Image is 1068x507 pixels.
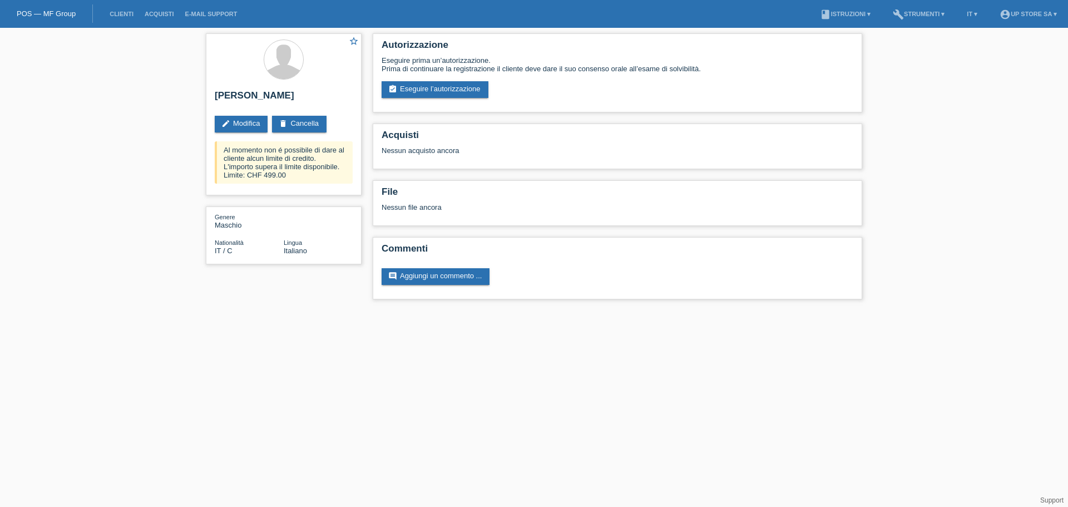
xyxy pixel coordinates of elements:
[215,239,244,246] span: Nationalità
[887,11,950,17] a: buildStrumenti ▾
[349,36,359,48] a: star_border
[284,247,307,255] span: Italiano
[272,116,327,132] a: deleteCancella
[180,11,243,17] a: E-mail Support
[279,119,288,128] i: delete
[17,9,76,18] a: POS — MF Group
[1040,496,1064,504] a: Support
[284,239,302,246] span: Lingua
[994,11,1062,17] a: account_circleUp Store SA ▾
[215,214,235,220] span: Genere
[139,11,180,17] a: Acquisti
[388,85,397,93] i: assignment_turned_in
[215,90,353,107] h2: [PERSON_NAME]
[382,130,853,146] h2: Acquisti
[382,243,853,260] h2: Commenti
[893,9,904,20] i: build
[382,186,853,203] h2: File
[382,56,853,73] div: Eseguire prima un’autorizzazione. Prima di continuare la registrazione il cliente deve dare il su...
[349,36,359,46] i: star_border
[1000,9,1011,20] i: account_circle
[388,272,397,280] i: comment
[961,11,983,17] a: IT ▾
[382,81,488,98] a: assignment_turned_inEseguire l’autorizzazione
[382,146,853,163] div: Nessun acquisto ancora
[215,116,268,132] a: editModifica
[104,11,139,17] a: Clienti
[221,119,230,128] i: edit
[215,213,284,229] div: Maschio
[382,40,853,56] h2: Autorizzazione
[215,247,233,255] span: Italia / C / 20.06.2012
[820,9,831,20] i: book
[382,203,721,211] div: Nessun file ancora
[814,11,876,17] a: bookIstruzioni ▾
[382,268,489,285] a: commentAggiungi un commento ...
[215,141,353,184] div: Al momento non é possibile di dare al cliente alcun limite di credito. L'importo supera il limite...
